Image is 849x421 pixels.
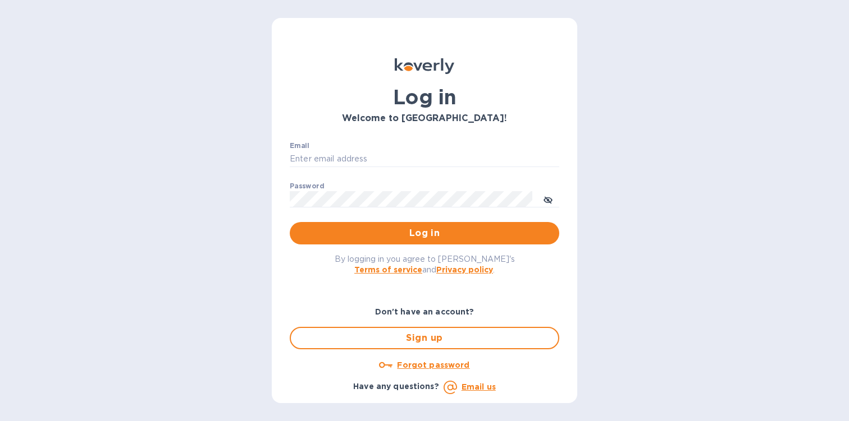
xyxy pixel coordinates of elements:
[397,360,469,369] u: Forgot password
[300,331,549,345] span: Sign up
[537,188,559,210] button: toggle password visibility
[290,113,559,124] h3: Welcome to [GEOGRAPHIC_DATA]!
[290,183,324,189] label: Password
[290,327,559,349] button: Sign up
[290,142,309,149] label: Email
[436,265,493,274] a: Privacy policy
[335,255,515,274] span: By logging in you agree to [PERSON_NAME]'s and .
[290,222,559,244] button: Log in
[375,307,474,316] b: Don't have an account?
[290,85,559,109] h1: Log in
[395,58,454,74] img: Koverly
[354,265,422,274] a: Terms of service
[462,382,496,391] a: Email us
[299,226,550,240] span: Log in
[290,151,559,168] input: Enter email address
[353,382,439,391] b: Have any questions?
